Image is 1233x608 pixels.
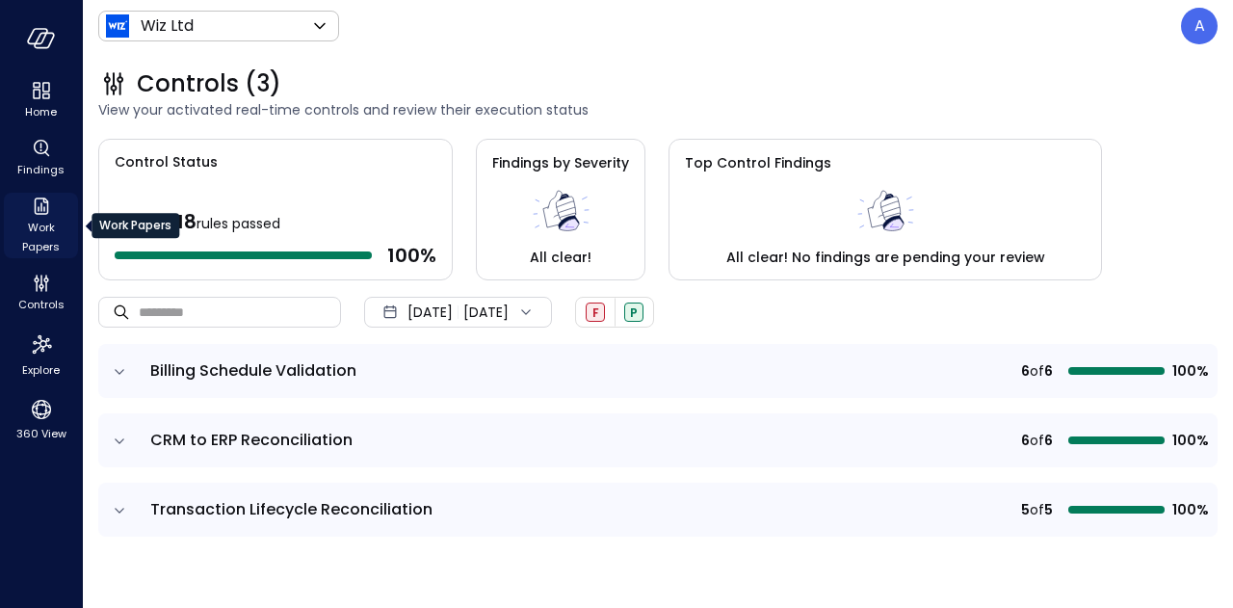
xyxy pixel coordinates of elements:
span: of [1030,360,1044,382]
span: Work Papers [12,218,70,256]
span: of [1030,430,1044,451]
button: expand row [110,432,129,451]
span: All clear! No findings are pending your review [726,247,1045,268]
span: 100% [1172,430,1206,451]
span: 18 [176,208,197,235]
span: All clear! [530,247,591,268]
span: Findings [17,160,65,179]
div: Work Papers [4,193,78,258]
div: Home [4,77,78,123]
span: 18 [115,208,135,235]
span: [DATE] [407,302,453,323]
span: Home [25,102,57,121]
span: 6 [1021,360,1030,382]
span: 100% [1172,499,1206,520]
span: CRM to ERP Reconciliation [150,429,353,451]
span: Findings by Severity [492,153,629,172]
span: 5 [1044,499,1053,520]
span: P [630,304,638,321]
p: A [1194,14,1205,38]
div: Failed [586,303,605,322]
span: 6 [1044,430,1053,451]
div: Explore [4,328,78,382]
div: Ashley Nembhard [1181,8,1218,44]
span: View your activated real-time controls and review their execution status [98,99,1218,120]
span: Top Control Findings [685,153,831,172]
div: Findings [4,135,78,181]
span: F [592,304,599,321]
span: 6 [1021,430,1030,451]
button: expand row [110,362,129,382]
div: Controls [4,270,78,316]
button: expand row [110,501,129,520]
span: Explore [22,360,60,380]
div: Passed [624,303,643,322]
span: 5 [1021,499,1030,520]
div: 360 View [4,393,78,445]
span: Control Status [99,140,218,172]
span: 360 View [16,424,66,443]
span: 6 [1044,360,1053,382]
span: 100 % [387,243,436,268]
span: 100% [1172,360,1206,382]
span: Controls (3) [137,68,281,99]
span: Transaction Lifecycle Reconciliation [150,498,433,520]
span: rules passed [197,214,280,233]
span: Billing Schedule Validation [150,359,356,382]
div: Work Papers [92,213,179,238]
p: Wiz Ltd [141,14,194,38]
span: of [1030,499,1044,520]
img: Icon [106,14,129,38]
span: Controls [18,295,65,314]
